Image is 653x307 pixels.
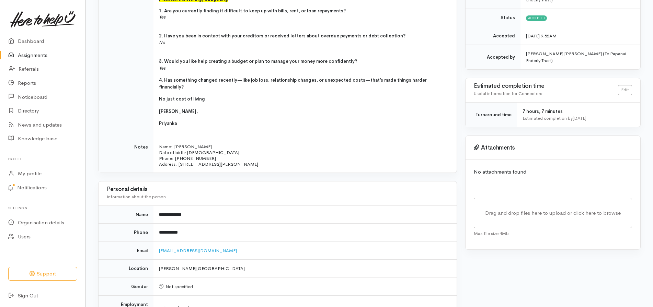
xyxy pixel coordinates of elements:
p: No attachments found [474,168,632,176]
span: Accepted [526,15,547,21]
td: Phone [99,224,153,242]
td: [PERSON_NAME] [PERSON_NAME] (Te Papanui Enderly Trust) [520,45,640,70]
time: [DATE] 9:52AM [526,33,557,39]
em: No [159,39,165,45]
td: Gender [99,278,153,296]
button: Support [8,267,77,281]
span: 4. Has something changed recently—like job loss, relationship changes, or unexpected costs—that’s... [159,77,427,90]
span: Information about the person [107,194,166,200]
td: [PERSON_NAME][GEOGRAPHIC_DATA] [153,260,457,278]
h3: Personal details [107,186,448,193]
p: Name: [PERSON_NAME] Date of birth: [DEMOGRAPHIC_DATA] Phone: [PHONE_NUMBER] [159,144,448,161]
div: Max file size 4Mb [474,228,632,237]
div: Estimated completion by [523,115,632,122]
time: [DATE] [573,115,586,121]
span: Useful information for Connectors [474,91,542,96]
p: Address: [STREET_ADDRESS][PERSON_NAME] [159,161,448,167]
td: Turnaround time [466,103,517,127]
span: 2. Have you been in contact with your creditors or received letters about overdue payments or deb... [159,33,405,39]
span: Priyanka [159,120,177,126]
em: Yes [159,65,165,71]
td: Accepted by [466,45,520,70]
span: 3. Would you like help creating a budget or plan to manage your money more confidently? [159,58,357,64]
h3: Estimated completion time [474,83,618,90]
a: Edit [618,85,632,95]
td: Status [466,9,520,27]
em: Yes [159,14,165,20]
td: Location [99,260,153,278]
span: No just cost of living [159,96,205,102]
h6: Profile [8,154,77,164]
h3: Attachments [474,144,632,151]
h6: Settings [8,203,77,213]
td: Accepted [466,27,520,45]
span: 7 hours, 7 minutes [523,108,563,114]
span: Not specified [159,284,193,290]
span: Drag and drop files here to upload or click here to browse [485,210,621,216]
span: [PERSON_NAME], [159,108,198,114]
td: Name [99,205,153,224]
span: 1. Are you currently finding it difficult to keep up with bills, rent, or loan repayments? [159,8,346,14]
td: Email [99,241,153,260]
td: Notes [99,138,153,173]
a: [EMAIL_ADDRESS][DOMAIN_NAME] [159,248,237,253]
